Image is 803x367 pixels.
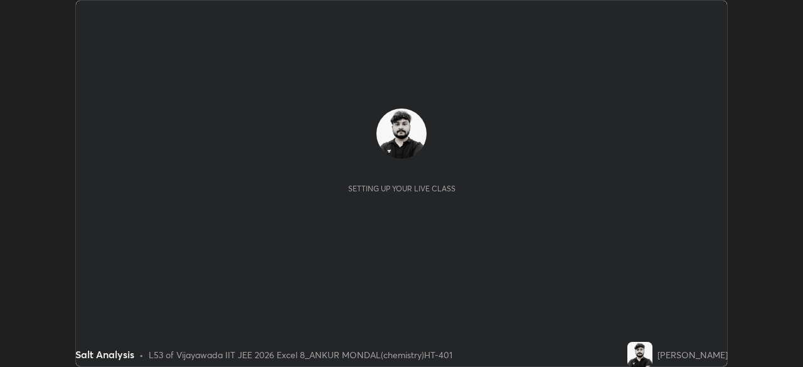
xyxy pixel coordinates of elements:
[627,342,652,367] img: 29d4b569d5ce403ba311f06115d65fff.jpg
[657,348,728,361] div: [PERSON_NAME]
[149,348,452,361] div: L53 of Vijayawada IIT JEE 2026 Excel 8_ANKUR MONDAL(chemistry)HT-401
[376,109,427,159] img: 29d4b569d5ce403ba311f06115d65fff.jpg
[348,184,455,193] div: Setting up your live class
[139,348,144,361] div: •
[75,347,134,362] div: Salt Analysis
